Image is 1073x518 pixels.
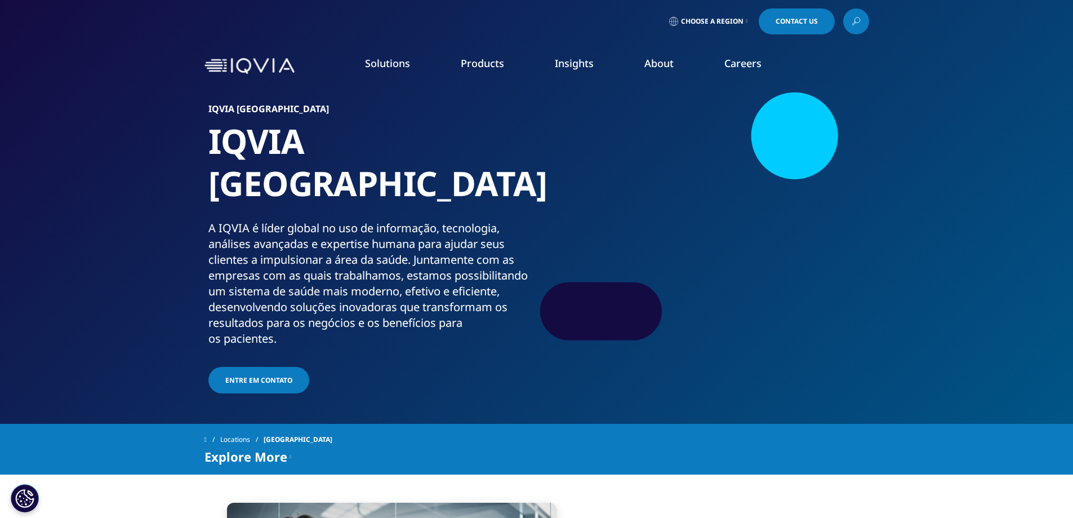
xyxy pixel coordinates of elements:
[220,430,264,450] a: Locations
[208,120,532,220] h1: IQVIA [GEOGRAPHIC_DATA]
[299,39,869,92] nav: Primary
[759,8,835,34] a: Contact Us
[461,56,504,70] a: Products
[681,17,743,26] span: Choose a Region
[208,104,532,120] h6: IQVIA [GEOGRAPHIC_DATA]
[225,375,292,385] span: Entre em contato
[208,220,532,347] div: A IQVIA é líder global no uso de informação, tecnologia, análises avançadas e expertise humana pa...
[204,450,287,463] span: Explore More
[555,56,594,70] a: Insights
[563,104,865,330] img: 106_small-group-discussion.jpg
[365,56,410,70] a: Solutions
[644,56,674,70] a: About
[724,56,762,70] a: Careers
[776,18,818,25] span: Contact Us
[11,484,39,512] button: Definições de cookies
[208,367,309,393] a: Entre em contato
[264,430,332,450] span: [GEOGRAPHIC_DATA]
